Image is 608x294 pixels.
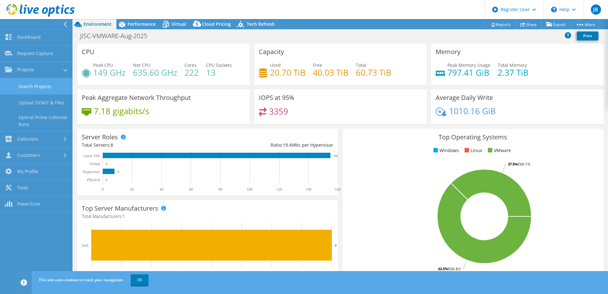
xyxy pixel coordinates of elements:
[259,48,284,55] h3: Capacity
[184,62,197,68] span: Cores
[447,62,490,68] span: Peak Memory Usage
[122,213,125,219] span: 1
[508,162,518,166] tspan: 37.5%
[498,62,527,68] span: Total Memory
[84,154,100,158] text: Guest VM
[189,187,193,192] text: 60
[356,62,366,68] span: Total
[313,62,322,68] span: Free
[463,147,482,154] li: Linux
[270,69,306,76] h4: 20.70 TiB
[111,142,113,148] span: 8
[77,32,157,39] h1: JISC-VMWARE-Aug-2025
[102,187,104,192] text: 0
[335,243,337,247] text: 8
[447,69,490,76] h4: 797.41 GiB
[577,31,598,40] a: Print
[106,162,107,165] text: 0
[131,274,149,286] a: OK
[87,178,100,182] text: Physical
[84,21,112,27] span: Environment
[436,94,493,101] h3: Average Daily Write
[82,48,94,55] h3: CPU
[269,108,288,115] h4: 3359
[449,108,496,115] h4: 1010.16 GiB
[206,62,232,68] span: CPU Sockets
[160,187,163,192] text: 40
[518,162,530,166] tspan: ESXi 7.0
[83,170,100,174] text: Hypervisor
[93,62,113,68] span: Peak CPU
[39,277,124,283] span: This site uses cookies to track your navigation.
[485,19,516,29] a: Reports
[276,187,282,192] text: 120
[128,21,155,27] span: Performance
[313,69,349,76] h4: 40.03 TiB
[82,243,88,248] text: Dell
[218,187,222,192] text: 80
[270,62,281,68] span: Used
[438,266,448,271] tspan: 62.5%
[356,69,391,76] h4: 60.73 TiB
[448,266,460,271] tspan: ESXi 8.0
[259,94,294,101] h3: IOPS at 95%
[335,187,341,192] text: 160
[184,69,199,76] h4: 222
[82,213,333,220] h4: Total Manufacturers:
[118,170,119,173] text: 8
[82,94,191,101] h3: Peak Aggregate Network Throughput
[171,21,186,27] span: Virtual
[106,178,107,181] text: 0
[515,19,542,29] a: Share
[334,154,338,157] text: 155
[436,48,460,55] h3: Memory
[93,69,126,76] h4: 149 GHz
[89,162,100,166] text: Virtual
[94,108,149,115] h4: 7.18 gigabits/s
[82,134,118,141] h3: Server Roles
[570,19,600,29] a: More
[133,62,150,68] span: Net CPU
[432,147,459,154] li: Windows
[130,187,134,192] text: 20
[202,21,231,27] span: Cloud Pricing
[283,142,292,148] span: 19.4
[541,19,571,29] a: Export
[486,147,511,154] li: VMware
[306,187,311,192] text: 140
[207,142,333,149] div: Ratio: VMs per Hypervisor
[247,187,252,192] text: 100
[551,7,557,12] svg: \n
[82,205,158,212] h3: Top Server Manufacturers
[347,134,599,141] h3: Top Operating Systems
[133,69,177,76] h4: 635.60 GHz
[591,4,601,15] span: JB
[247,21,275,27] span: Tech Refresh
[206,69,232,76] h4: 13
[498,69,529,76] h4: 2.37 TiB
[82,142,207,149] div: Total Servers:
